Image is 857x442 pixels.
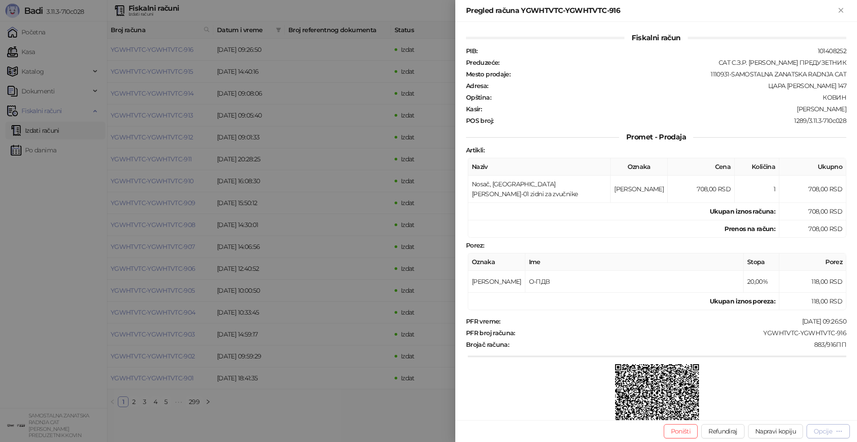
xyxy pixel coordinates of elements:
[511,70,847,78] div: 1110931-SAMOSTALNA ZANATSKA RADNJA CAT
[735,176,779,203] td: 1
[466,241,484,249] strong: Porez :
[779,220,846,238] td: 708,00 RSD
[619,133,693,141] span: Promet - Prodaja
[466,146,484,154] strong: Artikli :
[466,5,836,16] div: Pregled računa YGWHTVTC-YGWHTVTC-916
[492,93,847,101] div: КОВИН
[466,117,493,125] strong: POS broj :
[500,59,847,67] div: CAT С.З.Р. [PERSON_NAME] ПРЕДУЗЕТНИК
[525,271,744,293] td: О-ПДВ
[744,271,779,293] td: 20,00%
[466,70,510,78] strong: Mesto prodaje :
[510,341,847,349] div: 883/916ПП
[611,158,668,176] th: Oznaka
[466,317,500,325] strong: PFR vreme :
[779,176,846,203] td: 708,00 RSD
[779,293,846,310] td: 118,00 RSD
[516,329,847,337] div: YGWHTVTC-YGWHTVTC-916
[724,225,775,233] strong: Prenos na račun :
[744,253,779,271] th: Stopa
[735,158,779,176] th: Količina
[779,271,846,293] td: 118,00 RSD
[668,158,735,176] th: Cena
[611,176,668,203] td: [PERSON_NAME]
[525,253,744,271] th: Ime
[664,424,698,438] button: Poništi
[494,117,847,125] div: 1289/3.11.3-710c028
[710,297,775,305] strong: Ukupan iznos poreza:
[478,47,847,55] div: 101408252
[624,34,687,42] span: Fiskalni račun
[466,59,499,67] strong: Preduzeće :
[701,424,745,438] button: Refundiraj
[468,271,525,293] td: [PERSON_NAME]
[489,82,847,90] div: ЦАРА [PERSON_NAME] 147
[468,253,525,271] th: Oznaka
[807,424,850,438] button: Opcije
[779,158,846,176] th: Ukupno
[779,203,846,220] td: 708,00 RSD
[748,424,803,438] button: Napravi kopiju
[466,341,509,349] strong: Brojač računa :
[466,329,515,337] strong: PFR broj računa :
[466,93,491,101] strong: Opština :
[779,253,846,271] th: Porez
[468,176,611,203] td: Nosač, [GEOGRAPHIC_DATA] [PERSON_NAME]-01 zidni za zvučnike
[501,317,847,325] div: [DATE] 09:26:50
[468,158,611,176] th: Naziv
[755,427,796,435] span: Napravi kopiju
[814,427,832,435] div: Opcije
[836,5,846,16] button: Zatvori
[483,105,847,113] div: [PERSON_NAME]
[466,47,477,55] strong: PIB :
[668,176,735,203] td: 708,00 RSD
[466,82,488,90] strong: Adresa :
[466,105,482,113] strong: Kasir :
[710,207,775,215] strong: Ukupan iznos računa :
